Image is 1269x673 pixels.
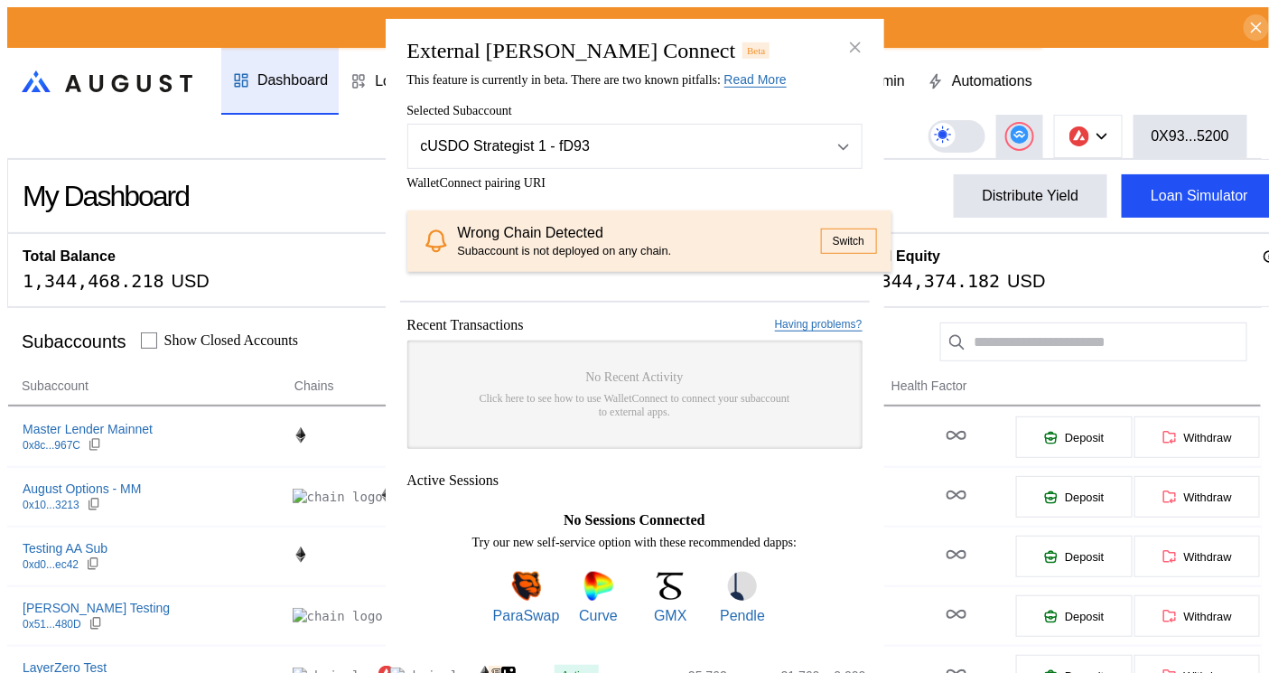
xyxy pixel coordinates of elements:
a: Read More [724,71,787,87]
button: close modal [841,33,870,61]
div: USD [172,270,210,292]
div: cUSDO Strategist 1 - fD93 [421,137,802,154]
a: No Recent ActivityClick here to see how to use WalletConnect to connect your subaccount to extern... [407,341,863,449]
div: 0X93...5200 [1152,128,1229,145]
div: 1,344,468.218 [23,270,164,292]
img: ParaSwap [512,572,541,601]
a: ParaSwapParaSwap [493,572,560,624]
div: 0x51...480D [23,618,81,631]
div: Distribute Yield [983,188,1079,204]
img: chain logo [293,608,383,624]
span: No Sessions Connected [564,512,704,528]
a: Having problems? [775,318,863,332]
img: GMX [656,572,685,601]
div: 0xd0...ec42 [23,558,79,571]
span: Pendle [720,608,765,624]
button: Open menu [407,123,863,168]
span: Withdraw [1184,610,1232,623]
div: USD [1008,270,1046,292]
span: Subaccount [22,377,89,396]
button: Switch [821,229,877,254]
div: Automations [952,73,1032,89]
img: chain logo [293,489,383,505]
span: GMX [654,608,686,624]
span: No Recent Activity [585,370,683,385]
h2: Total Balance [23,248,116,265]
div: Loan Book [375,73,444,89]
div: Testing AA Sub [23,540,107,556]
a: CurveCurve [565,572,632,624]
div: [PERSON_NAME] Testing [23,600,170,616]
span: Deposit [1065,550,1104,564]
img: chain logo [378,487,395,503]
h2: Total Equity [859,248,940,265]
span: This feature is currently in beta. There are two known pitfalls: [407,72,787,86]
h2: External [PERSON_NAME] Connect [407,38,736,62]
span: Deposit [1065,610,1104,623]
span: Selected Subaccount [407,103,863,117]
span: WalletConnect pairing URI [407,175,863,190]
span: Click here to see how to use WalletConnect to connect your subaccount to external apps. [480,392,790,419]
span: Curve [579,608,618,624]
img: chain logo [293,547,309,563]
div: Admin [864,73,905,89]
div: Master Lender Mainnet [23,421,153,437]
a: GMXGMX [637,572,704,624]
img: chain logo [1069,126,1089,146]
div: 1,344,374.182 [859,270,1001,292]
div: 0x10...3213 [23,499,79,511]
div: 0x8c...967C [23,439,80,452]
span: Withdraw [1184,431,1232,444]
span: Chains [294,377,334,396]
div: Wrong Chain Detected [458,224,821,240]
span: Withdraw [1184,491,1232,504]
span: Deposit [1065,431,1104,444]
div: Subaccounts [22,332,126,352]
label: Show Closed Accounts [164,332,298,349]
img: Pendle [728,572,757,601]
span: Try our new self-service option with these recommended dapps: [472,536,798,550]
div: Loan Simulator [1151,188,1248,204]
div: Subaccount is not deployed on any chain. [458,244,821,257]
a: PendlePendle [709,572,776,624]
div: Dashboard [257,72,328,89]
img: chain logo [293,427,309,444]
img: Curve [584,572,613,601]
span: Active Sessions [407,472,499,489]
div: August Options - MM [23,481,142,497]
span: Withdraw [1184,550,1232,564]
span: Health Factor [891,377,967,396]
div: My Dashboard [23,180,189,213]
span: ParaSwap [493,608,560,624]
span: Recent Transactions [407,317,524,333]
div: Beta [742,42,770,59]
span: Deposit [1065,491,1104,504]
